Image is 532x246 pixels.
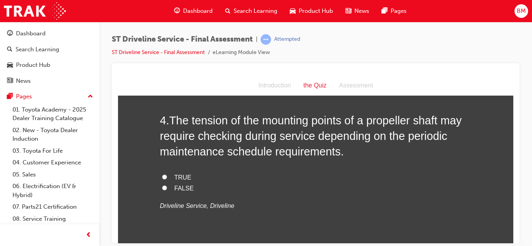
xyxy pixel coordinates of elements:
input: FALSE [44,110,49,115]
a: 03. Toyota For Life [9,145,96,157]
span: up-icon [88,92,93,102]
a: 05. Sales [9,169,96,181]
div: Assessment [215,4,261,16]
span: pages-icon [7,93,13,100]
a: Dashboard [3,26,96,41]
a: Search Learning [3,42,96,57]
a: car-iconProduct Hub [284,3,339,19]
div: Attempted [274,36,300,43]
span: The tension of the mounting points of a propeller shaft may require checking during service depen... [42,38,344,82]
img: Trak [4,2,66,20]
span: BM [517,7,526,16]
span: car-icon [290,6,296,16]
span: ST Driveline Service - Final Assessment [112,35,253,44]
a: News [3,74,96,88]
button: Pages [3,89,96,104]
span: pages-icon [382,6,388,16]
input: TRUE [44,99,49,104]
div: the Quiz [179,4,215,16]
a: 07. Parts21 Certification [9,201,96,213]
a: 08. Service Training [9,213,96,225]
a: 06. Electrification (EV & Hybrid) [9,180,96,201]
span: TRUE [56,98,74,105]
a: 04. Customer Experience [9,157,96,169]
span: Pages [391,7,407,16]
span: prev-icon [86,230,92,240]
span: car-icon [7,62,13,69]
span: news-icon [345,6,351,16]
a: search-iconSearch Learning [219,3,284,19]
div: Pages [16,92,32,101]
div: Introduction [134,4,179,16]
span: guage-icon [174,6,180,16]
button: BM [514,4,528,18]
a: Product Hub [3,58,96,72]
li: eLearning Module View [213,48,270,57]
div: News [16,77,31,85]
span: news-icon [7,78,13,85]
a: ST Driveline Service - Final Assessment [112,49,205,56]
a: 01. Toyota Academy - 2025 Dealer Training Catalogue [9,104,96,124]
h2: 4 . [42,37,354,84]
a: news-iconNews [339,3,375,19]
div: Dashboard [16,29,46,38]
span: News [354,7,369,16]
a: pages-iconPages [375,3,413,19]
button: DashboardSearch LearningProduct HubNews [3,25,96,89]
span: Product Hub [299,7,333,16]
span: learningRecordVerb_ATTEMPT-icon [261,34,271,45]
a: guage-iconDashboard [168,3,219,19]
span: search-icon [225,6,231,16]
div: Search Learning [16,45,59,54]
span: guage-icon [7,30,13,37]
span: FALSE [56,109,76,116]
span: search-icon [7,46,12,53]
div: Product Hub [16,61,50,70]
span: Dashboard [183,7,213,16]
em: Driveline Service, Driveline [42,127,116,133]
span: | [256,35,257,44]
span: Search Learning [234,7,277,16]
a: 02. New - Toyota Dealer Induction [9,124,96,145]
